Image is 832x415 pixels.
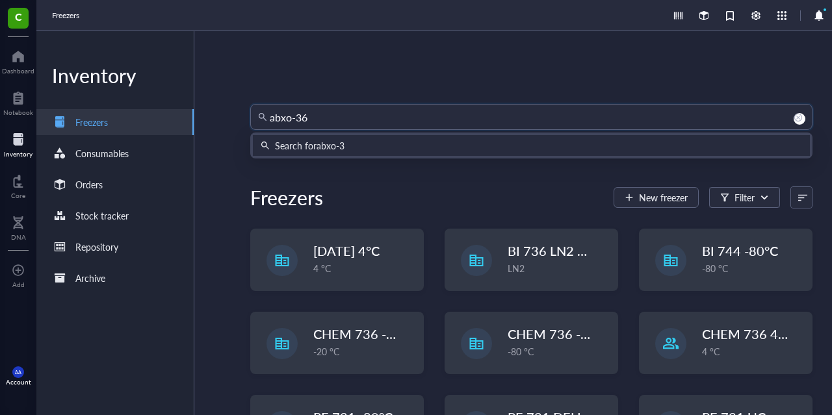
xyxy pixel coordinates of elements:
[36,109,194,135] a: Freezers
[15,370,21,375] span: AA
[52,9,82,22] a: Freezers
[508,242,610,260] span: BI 736 LN2 Chest
[275,138,344,153] div: Search for abxo-3
[313,242,380,260] span: [DATE] 4°C
[36,140,194,166] a: Consumables
[75,115,108,129] div: Freezers
[11,171,25,199] a: Core
[11,233,26,241] div: DNA
[36,62,194,88] div: Inventory
[614,187,699,208] button: New freezer
[75,177,103,192] div: Orders
[734,190,755,205] div: Filter
[4,150,32,158] div: Inventory
[250,184,323,210] div: Freezers
[15,8,22,25] span: C
[702,344,804,358] div: 4 °C
[3,88,33,116] a: Notebook
[11,192,25,199] div: Core
[6,378,31,386] div: Account
[508,261,610,275] div: LN2
[36,234,194,260] a: Repository
[508,325,610,343] span: CHEM 736 -80°C
[36,265,194,291] a: Archive
[3,108,33,116] div: Notebook
[313,325,415,343] span: CHEM 736 -20°C
[75,240,118,254] div: Repository
[313,344,415,358] div: -20 °C
[12,281,25,288] div: Add
[702,325,792,343] span: CHEM 736 4°C
[4,129,32,158] a: Inventory
[639,192,688,203] span: New freezer
[75,146,129,160] div: Consumables
[508,344,610,358] div: -80 °C
[11,212,26,241] a: DNA
[75,208,129,223] div: Stock tracker
[36,171,194,197] a: Orders
[2,46,34,75] a: Dashboard
[313,261,415,275] div: 4 °C
[702,261,804,275] div: -80 °C
[2,67,34,75] div: Dashboard
[702,242,778,260] span: BI 744 -80°C
[75,271,105,285] div: Archive
[36,203,194,229] a: Stock tracker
